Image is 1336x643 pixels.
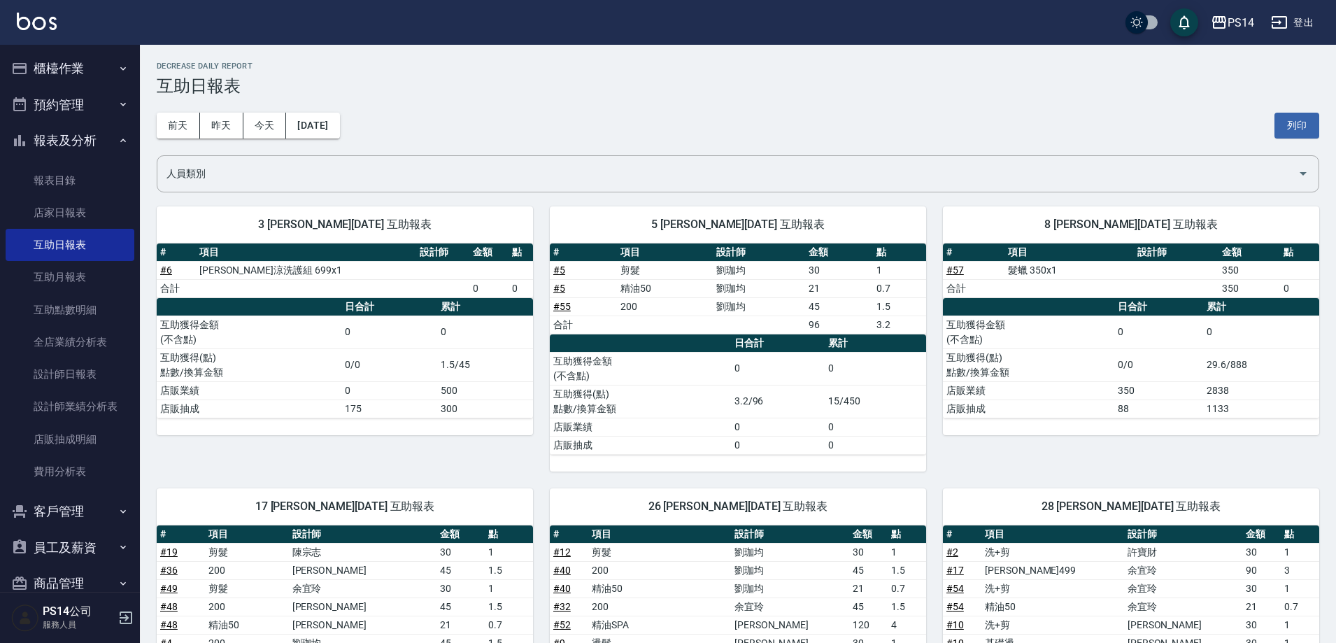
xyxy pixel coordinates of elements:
[1242,543,1281,561] td: 30
[6,197,134,229] a: 店家日報表
[588,543,731,561] td: 剪髮
[946,546,958,558] a: #2
[485,525,533,544] th: 點
[805,243,872,262] th: 金額
[553,619,571,630] a: #52
[550,334,926,455] table: a dense table
[1124,598,1242,616] td: 余宜玲
[888,525,926,544] th: 點
[825,418,926,436] td: 0
[943,279,1004,297] td: 合計
[1114,298,1203,316] th: 日合計
[17,13,57,30] img: Logo
[341,316,437,348] td: 0
[943,316,1114,348] td: 互助獲得金額 (不含點)
[157,316,341,348] td: 互助獲得金額 (不含點)
[436,579,485,598] td: 30
[6,87,134,123] button: 預約管理
[873,316,926,334] td: 3.2
[731,418,825,436] td: 0
[157,348,341,381] td: 互助獲得(點) 點數/換算金額
[946,264,964,276] a: #57
[713,297,805,316] td: 劉珈均
[6,390,134,423] a: 設計師業績分析表
[437,348,533,381] td: 1.5/45
[550,418,731,436] td: 店販業績
[205,525,289,544] th: 項目
[243,113,287,139] button: 今天
[805,297,872,316] td: 45
[731,385,825,418] td: 3.2/96
[157,279,196,297] td: 合計
[437,298,533,316] th: 累計
[588,579,731,598] td: 精油50
[485,598,533,616] td: 1.5
[157,400,341,418] td: 店販抽成
[849,616,888,634] td: 120
[943,243,1319,298] table: a dense table
[617,279,713,297] td: 精油50
[731,561,849,579] td: 劉珈均
[805,316,872,334] td: 96
[1205,8,1260,37] button: PS14
[731,579,849,598] td: 劉珈均
[6,423,134,455] a: 店販抽成明細
[341,348,437,381] td: 0/0
[731,543,849,561] td: 劉珈均
[946,601,964,612] a: #54
[1242,525,1281,544] th: 金額
[157,525,205,544] th: #
[205,598,289,616] td: 200
[943,243,1004,262] th: #
[160,619,178,630] a: #48
[888,598,926,616] td: 1.5
[849,543,888,561] td: 30
[553,546,571,558] a: #12
[588,561,731,579] td: 200
[888,579,926,598] td: 0.7
[173,500,516,514] span: 17 [PERSON_NAME][DATE] 互助報表
[1218,279,1280,297] td: 350
[43,619,114,631] p: 服務人員
[286,113,339,139] button: [DATE]
[1218,261,1280,279] td: 350
[1114,316,1203,348] td: 0
[205,616,289,634] td: 精油50
[1281,543,1319,561] td: 1
[485,616,533,634] td: 0.7
[289,598,437,616] td: [PERSON_NAME]
[1134,243,1218,262] th: 設計師
[341,298,437,316] th: 日合計
[1203,381,1319,400] td: 2838
[550,243,617,262] th: #
[436,543,485,561] td: 30
[6,122,134,159] button: 報表及分析
[553,583,571,594] a: #40
[873,297,926,316] td: 1.5
[173,218,516,232] span: 3 [PERSON_NAME][DATE] 互助報表
[588,598,731,616] td: 200
[436,561,485,579] td: 45
[1124,616,1242,634] td: [PERSON_NAME]
[1242,616,1281,634] td: 30
[157,381,341,400] td: 店販業績
[873,261,926,279] td: 1
[437,400,533,418] td: 300
[341,400,437,418] td: 175
[436,616,485,634] td: 21
[205,543,289,561] td: 剪髮
[567,500,909,514] span: 26 [PERSON_NAME][DATE] 互助報表
[849,598,888,616] td: 45
[981,579,1124,598] td: 洗+剪
[6,493,134,530] button: 客戶管理
[1124,543,1242,561] td: 許寶財
[160,565,178,576] a: #36
[849,561,888,579] td: 45
[1274,113,1319,139] button: 列印
[617,297,713,316] td: 200
[196,243,416,262] th: 項目
[1114,400,1203,418] td: 88
[943,525,981,544] th: #
[1114,348,1203,381] td: 0/0
[469,279,509,297] td: 0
